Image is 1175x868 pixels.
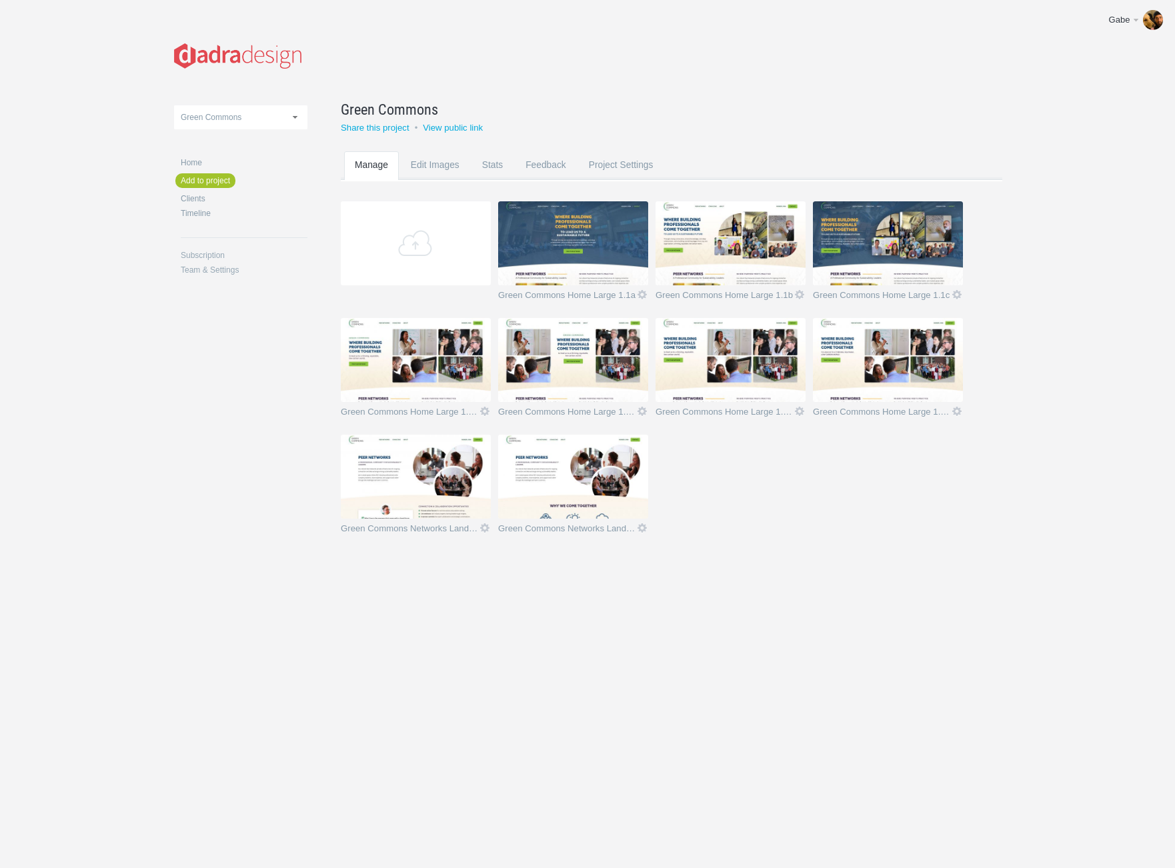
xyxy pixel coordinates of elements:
[479,405,491,417] a: Icon
[498,524,636,537] a: Green Commons Networks Landing Large 1.1
[471,151,513,204] a: Stats
[951,405,963,417] a: Icon
[341,99,969,120] a: Green Commons
[951,289,963,301] a: Icon
[656,407,794,421] a: Green Commons Home Large 1.2 C
[498,318,648,402] img: dadra_85svup_thumb.jpg
[181,195,307,203] a: Clients
[498,201,648,285] img: dadra_ux327l_thumb.jpg
[341,407,479,421] a: Green Commons Home Large 1.2 A
[175,173,235,188] a: Add to project
[400,151,470,204] a: Edit Images
[813,291,951,304] a: Green Commons Home Large 1.1c
[341,435,491,519] img: dadra_46ul40_v2_thumb.jpg
[656,291,794,304] a: Green Commons Home Large 1.1b
[341,318,491,402] img: dadra_jfoqzq_thumb.jpg
[794,405,806,417] a: Icon
[344,151,399,204] a: Manage
[341,524,479,537] a: Green Commons Networks Landing Large 1.0
[498,291,636,304] a: Green Commons Home Large 1.1a
[415,123,418,133] small: •
[498,435,648,519] img: dadra_3ljdbe_thumb.jpg
[515,151,577,204] a: Feedback
[174,43,301,69] img: dadra-logo_20221125084425.png
[498,407,636,421] a: Green Commons Home Large 1.2 B
[636,522,648,534] a: Icon
[813,407,951,421] a: Green Commons Home Large 1.2 D
[341,201,491,285] a: Add
[181,209,307,217] a: Timeline
[656,201,806,285] img: dadra_8a1ya6_thumb.jpg
[578,151,664,204] a: Project Settings
[181,251,307,259] a: Subscription
[813,318,963,402] img: dadra_7t3j43_thumb.jpg
[1143,10,1163,30] img: 62c98381ecd37f58a7cfd59cae891579
[181,159,307,167] a: Home
[181,113,241,122] span: Green Commons
[656,318,806,402] img: dadra_kcvzi7_thumb.jpg
[636,289,648,301] a: Icon
[341,123,409,133] a: Share this project
[813,201,963,285] img: dadra_jnft0a_thumb.jpg
[479,522,491,534] a: Icon
[1109,13,1132,27] div: Gabe
[423,123,483,133] a: View public link
[341,99,438,120] span: Green Commons
[636,405,648,417] a: Icon
[794,289,806,301] a: Icon
[181,266,307,274] a: Team & Settings
[1099,7,1168,33] a: Gabe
